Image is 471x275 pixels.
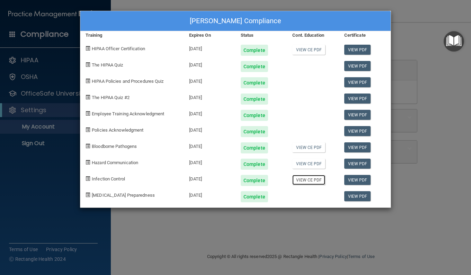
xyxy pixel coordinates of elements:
div: Complete [241,175,268,186]
div: Certificate [339,31,391,39]
div: [DATE] [184,72,235,88]
div: [DATE] [184,137,235,153]
a: View PDF [344,61,371,71]
div: Expires On [184,31,235,39]
a: View CE PDF [292,142,325,152]
div: [DATE] [184,105,235,121]
span: Policies Acknowledgment [92,127,143,133]
a: View PDF [344,94,371,104]
span: The HIPAA Quiz [92,62,123,68]
span: Employee Training Acknowledgment [92,111,164,116]
span: Hazard Communication [92,160,138,165]
span: Bloodborne Pathogens [92,144,137,149]
div: [DATE] [184,170,235,186]
div: Complete [241,110,268,121]
a: View PDF [344,142,371,152]
div: Complete [241,94,268,105]
a: View PDF [344,159,371,169]
a: View PDF [344,191,371,201]
a: View PDF [344,110,371,120]
a: View PDF [344,175,371,185]
div: Complete [241,77,268,88]
div: [DATE] [184,186,235,202]
div: [PERSON_NAME] Compliance [80,11,391,31]
div: Complete [241,159,268,170]
button: Open Resource Center [444,31,464,52]
a: View CE PDF [292,159,325,169]
div: Complete [241,191,268,202]
a: View PDF [344,45,371,55]
div: Complete [241,45,268,56]
a: View CE PDF [292,45,325,55]
div: Complete [241,126,268,137]
div: [DATE] [184,88,235,105]
a: View PDF [344,126,371,136]
div: Complete [241,61,268,72]
div: [DATE] [184,56,235,72]
a: View CE PDF [292,175,325,185]
div: Cont. Education [287,31,339,39]
span: Infection Control [92,176,125,181]
span: HIPAA Officer Certification [92,46,145,51]
div: Status [235,31,287,39]
div: [DATE] [184,153,235,170]
span: HIPAA Policies and Procedures Quiz [92,79,163,84]
div: Training [80,31,184,39]
div: [DATE] [184,121,235,137]
span: [MEDICAL_DATA] Preparedness [92,193,155,198]
div: Complete [241,142,268,153]
a: View PDF [344,77,371,87]
div: [DATE] [184,39,235,56]
span: The HIPAA Quiz #2 [92,95,130,100]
